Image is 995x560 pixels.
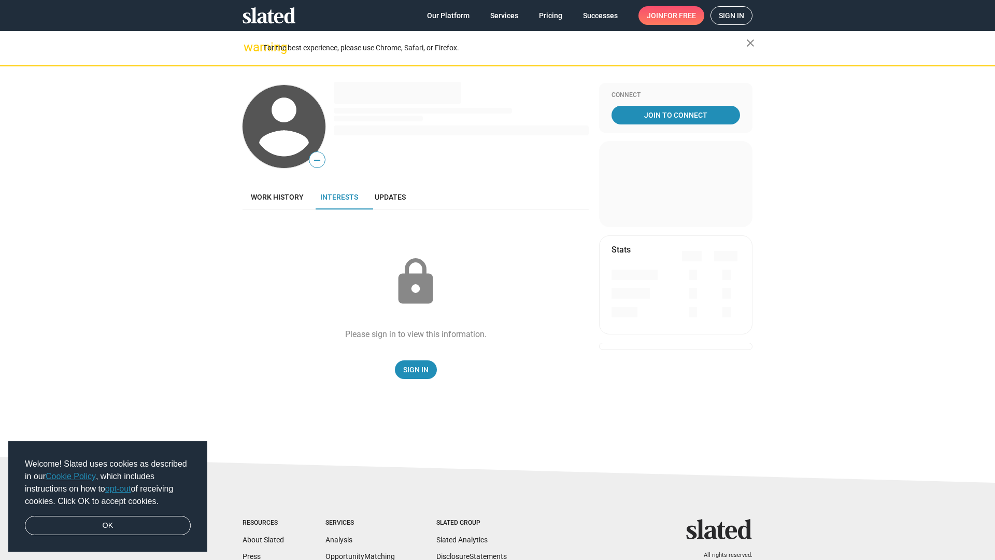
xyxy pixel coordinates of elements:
a: Pricing [531,6,571,25]
a: opt-out [105,484,131,493]
a: Analysis [325,536,352,544]
a: About Slated [243,536,284,544]
div: Please sign in to view this information. [345,329,487,340]
div: Slated Group [436,519,507,527]
a: Cookie Policy [46,472,96,481]
span: Services [490,6,518,25]
span: Sign in [719,7,744,24]
div: Services [325,519,395,527]
span: for free [663,6,696,25]
div: cookieconsent [8,441,207,552]
mat-icon: close [744,37,757,49]
mat-icon: lock [390,256,442,308]
div: Connect [612,91,740,100]
span: Welcome! Slated uses cookies as described in our , which includes instructions on how to of recei... [25,458,191,508]
span: Interests [320,193,358,201]
a: Joinfor free [638,6,704,25]
div: For the best experience, please use Chrome, Safari, or Firefox. [263,41,746,55]
a: Sign In [395,360,437,379]
a: Work history [243,185,312,209]
div: Resources [243,519,284,527]
mat-icon: warning [244,41,256,53]
span: — [309,153,325,167]
a: Join To Connect [612,106,740,124]
a: Updates [366,185,414,209]
span: Join [647,6,696,25]
span: Sign In [403,360,429,379]
span: Successes [583,6,618,25]
span: Work history [251,193,304,201]
a: Services [482,6,527,25]
mat-card-title: Stats [612,244,631,255]
a: dismiss cookie message [25,516,191,536]
span: Our Platform [427,6,470,25]
a: Interests [312,185,366,209]
span: Pricing [539,6,562,25]
a: Sign in [710,6,752,25]
a: Successes [575,6,626,25]
span: Join To Connect [614,106,738,124]
a: Our Platform [419,6,478,25]
span: Updates [375,193,406,201]
a: Slated Analytics [436,536,488,544]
